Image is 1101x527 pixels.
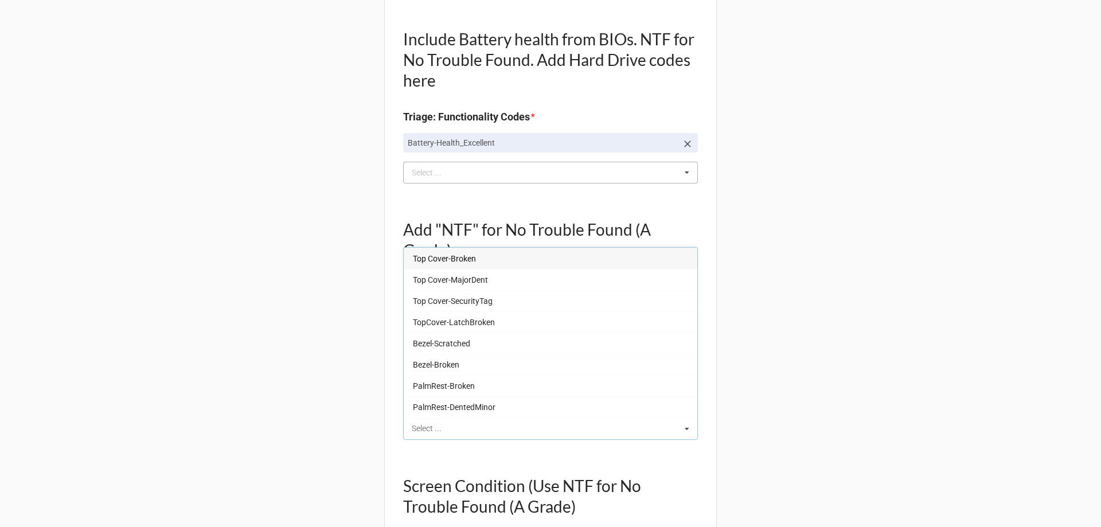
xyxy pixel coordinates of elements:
[413,403,495,412] span: PalmRest-DentedMinor
[409,166,458,179] div: Select ...
[403,219,698,260] h1: Add "NTF" for No Trouble Found (A Grade)
[413,275,488,284] span: Top Cover-MajorDent
[413,318,495,327] span: TopCover-LatchBroken
[413,296,493,306] span: Top Cover-SecurityTag
[408,137,677,149] p: Battery-Health_Excellent
[413,360,459,369] span: Bezel-Broken
[413,339,470,348] span: Bezel-Scratched
[403,475,698,517] h1: Screen Condition (Use NTF for No Trouble Found (A Grade)
[403,109,530,125] label: Triage: Functionality Codes
[413,254,476,263] span: Top Cover-Broken
[403,29,698,91] h1: Include Battery health from BIOs. NTF for No Trouble Found. Add Hard Drive codes here
[413,381,475,391] span: PalmRest-Broken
